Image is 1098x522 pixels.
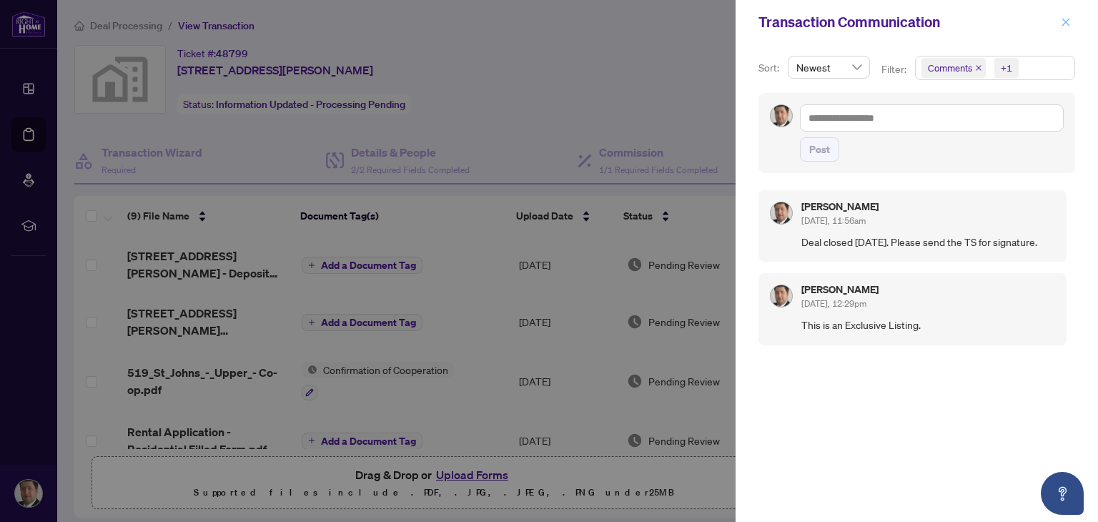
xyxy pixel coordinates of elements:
img: Profile Icon [771,285,792,307]
span: close [975,64,982,72]
p: Filter: [881,61,909,77]
div: Transaction Communication [758,11,1057,33]
span: Deal closed [DATE]. Please send the TS for signature. [801,234,1055,250]
span: close [1061,17,1071,27]
h5: [PERSON_NAME] [801,285,879,295]
button: Post [800,137,839,162]
span: This is an Exclusive Listing. [801,317,1055,333]
span: Comments [928,61,972,75]
span: Newest [796,56,861,78]
span: [DATE], 11:56am [801,215,866,226]
span: [DATE], 12:29pm [801,298,866,309]
img: Profile Icon [771,202,792,224]
button: Open asap [1041,472,1084,515]
div: +1 [1001,61,1012,75]
p: Sort: [758,60,782,76]
img: Profile Icon [771,105,792,127]
span: Comments [921,58,986,78]
h5: [PERSON_NAME] [801,202,879,212]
